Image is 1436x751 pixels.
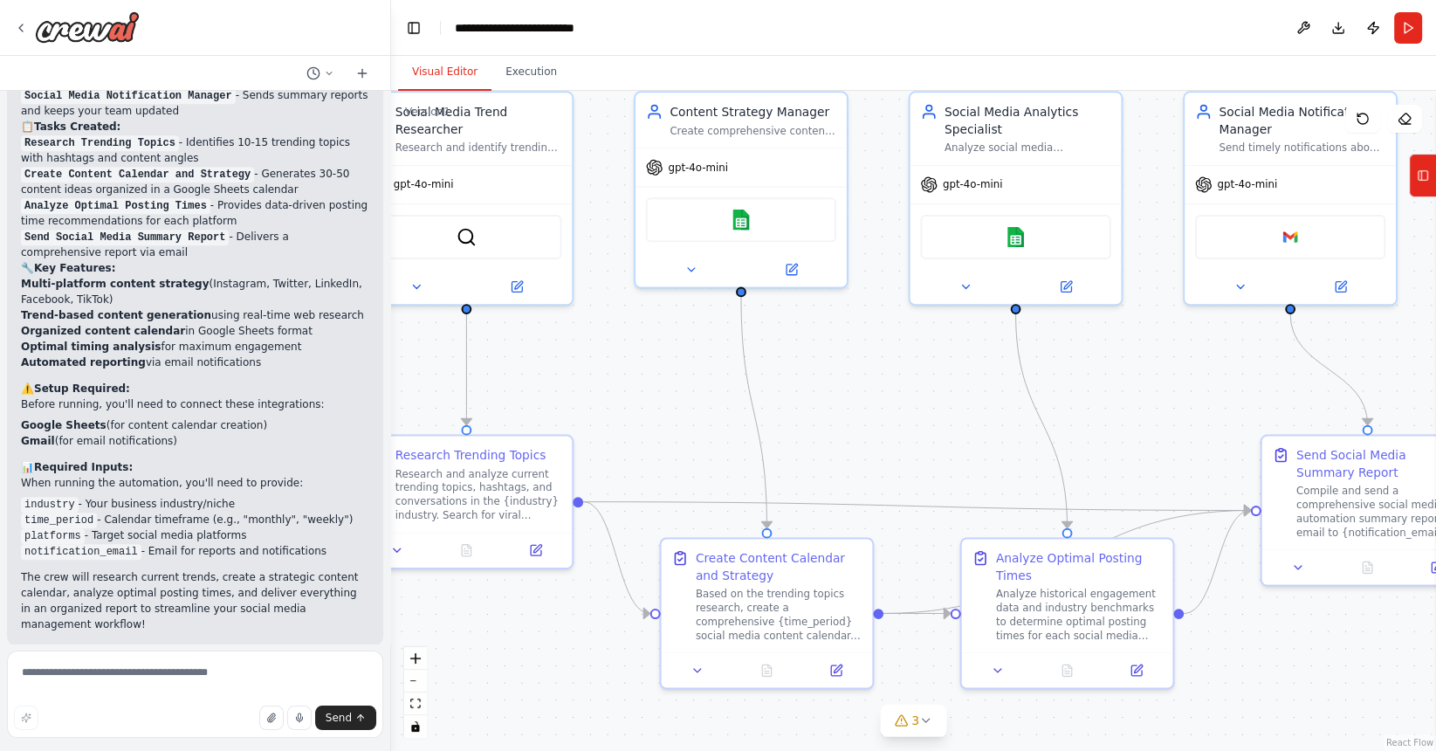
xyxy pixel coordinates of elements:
[668,161,728,175] span: gpt-4o-mini
[21,355,369,370] li: via email notifications
[696,587,862,642] div: Based on the trending topics research, create a comprehensive {time_period} social media content ...
[807,660,866,681] button: Open in side panel
[21,475,369,491] p: When running the automation, you'll need to provide:
[1184,502,1251,623] g: Edge from a48de02e-9dc7-42b8-874c-74c925aa52de to a6690525-d874-4c4c-8f53-0469cb8a51ad
[743,259,840,280] button: Open in side panel
[583,493,1251,519] g: Edge from 6c38cbc8-f06e-4b18-acff-0a4acd8e1ea3 to a6690525-d874-4c4c-8f53-0469cb8a51ad
[732,297,775,528] g: Edge from 71157880-6aba-44e0-8555-c7069118cbb6 to f9de7893-c9da-4706-b17a-a97d8c56c4b3
[299,63,341,84] button: Switch to previous chat
[21,341,161,353] strong: Optimal timing analysis
[1219,103,1385,137] div: Social Media Notification Manager
[21,435,55,447] strong: Gmail
[1017,277,1114,298] button: Open in side panel
[880,705,947,737] button: 3
[404,692,427,715] button: fit view
[21,417,369,433] li: (for content calendar creation)
[21,381,369,396] h2: ⚠️
[21,325,185,337] strong: Organized content calendar
[1007,314,1076,528] g: Edge from f171f767-a5a4-4a98-9e86-9ed93de3900b to a48de02e-9dc7-42b8-874c-74c925aa52de
[21,527,369,543] li: - Target social media platforms
[21,496,369,512] li: - Your business industry/niche
[287,706,312,730] button: Click to speak your automation idea
[1280,227,1301,248] img: Google gmail
[455,19,624,37] nav: breadcrumb
[21,569,369,632] p: The crew will research current trends, create a strategic content calendar, analyze optimal posti...
[1217,178,1277,192] span: gpt-4o-mini
[21,544,141,560] code: notification_email
[945,141,1111,155] div: Analyze social media engagement patterns, determine optimal posting times for different platforms...
[21,433,369,449] li: (for email notifications)
[21,396,369,412] p: Before running, you'll need to connect these integrations:
[404,715,427,738] button: toggle interactivity
[1331,557,1404,578] button: No output available
[21,323,369,339] li: in Google Sheets format
[359,91,574,306] div: Social Media Trend ResearcherResearch and identify trending topics in {industry} to inform conten...
[21,543,369,559] li: - Email for reports and notifications
[21,198,210,214] code: Analyze Optimal Posting Times
[359,435,574,569] div: Research Trending TopicsResearch and analyze current trending topics, hashtags, and conversations...
[21,166,369,197] li: - Generates 30-50 content ideas organized in a Google Sheets calendar
[21,260,369,276] h2: 🔧
[34,121,120,133] strong: Tasks Created:
[21,309,211,321] strong: Trend-based content generation
[21,119,369,134] h2: 📋
[583,493,650,622] g: Edge from 6c38cbc8-f06e-4b18-acff-0a4acd8e1ea3 to f9de7893-c9da-4706-b17a-a97d8c56c4b3
[909,91,1123,306] div: Social Media Analytics SpecialistAnalyze social media engagement patterns, determine optimal post...
[457,227,478,248] img: SerplyWebSearchTool
[731,210,752,231] img: Google sheets
[21,307,369,323] li: using real-time web research
[405,105,450,119] div: Version 1
[21,230,229,245] code: Send Social Media Summary Report
[21,528,85,544] code: platforms
[21,497,79,513] code: industry
[696,549,862,583] div: Create Content Calendar and Strategy
[259,706,284,730] button: Upload files
[659,537,874,689] div: Create Content Calendar and StrategyBased on the trending topics research, create a comprehensive...
[34,262,115,274] strong: Key Features:
[348,63,376,84] button: Start a new chat
[996,587,1163,642] div: Analyze historical engagement data and industry benchmarks to determine optimal posting times for...
[21,87,369,119] li: - Sends summary reports and keeps your team updated
[395,103,562,137] div: Social Media Trend Researcher
[404,670,427,692] button: zoom out
[491,54,571,91] button: Execution
[21,339,369,355] li: for maximum engagement
[670,103,836,121] div: Content Strategy Manager
[394,178,454,192] span: gpt-4o-mini
[404,647,427,670] button: zoom in
[506,540,566,561] button: Open in side panel
[670,124,836,138] div: Create comprehensive content calendars, generate engaging social media content ideas based on tre...
[634,91,849,288] div: Content Strategy ManagerCreate comprehensive content calendars, generate engaging social media co...
[34,382,130,395] strong: Setup Required:
[1031,660,1103,681] button: No output available
[468,277,565,298] button: Open in side panel
[21,419,106,431] strong: Google Sheets
[21,167,254,183] code: Create Content Calendar and Strategy
[14,706,38,730] button: Improve this prompt
[1281,314,1376,425] g: Edge from b6fa8085-2e86-4f5e-a450-a56dde25f271 to a6690525-d874-4c4c-8f53-0469cb8a51ad
[21,134,369,166] li: - Identifies 10-15 trending topics with hashtags and content angles
[1292,277,1389,298] button: Open in side panel
[21,278,209,290] strong: Multi-platform content strategy
[326,711,352,725] span: Send
[404,647,427,738] div: React Flow controls
[21,459,369,475] h2: 📊
[911,712,919,729] span: 3
[21,513,97,528] code: time_period
[21,512,369,527] li: - Calendar timeframe (e.g., "monthly", "weekly")
[731,660,803,681] button: No output available
[35,11,140,43] img: Logo
[395,446,546,464] div: Research Trending Topics
[21,88,236,104] code: Social Media Notification Manager
[21,229,369,260] li: - Delivers a comprehensive report via email
[402,16,426,40] button: Hide left sidebar
[960,537,1175,689] div: Analyze Optimal Posting TimesAnalyze historical engagement data and industry benchmarks to determ...
[395,467,562,522] div: Research and analyze current trending topics, hashtags, and conversations in the {industry} indus...
[315,706,376,730] button: Send
[1006,227,1027,248] img: Google sheets
[943,178,1003,192] span: gpt-4o-mini
[398,54,491,91] button: Visual Editor
[21,135,179,151] code: Research Trending Topics
[945,103,1111,137] div: Social Media Analytics Specialist
[1219,141,1385,155] div: Send timely notifications about content scheduling, performance updates, and important social med...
